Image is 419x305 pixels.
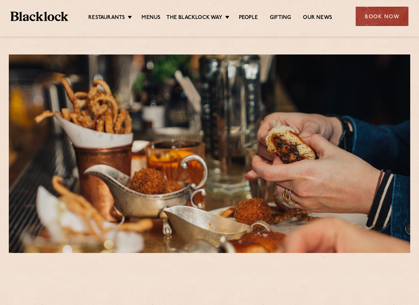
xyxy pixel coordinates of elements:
a: Gifting [270,14,291,22]
img: BL_Textured_Logo-footer-cropped.svg [11,12,68,21]
a: People [239,14,258,22]
a: Our News [303,14,332,22]
a: Menus [141,14,160,22]
div: Book Now [356,7,408,26]
a: The Blacklock Way [166,14,222,22]
a: Restaurants [88,14,125,22]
